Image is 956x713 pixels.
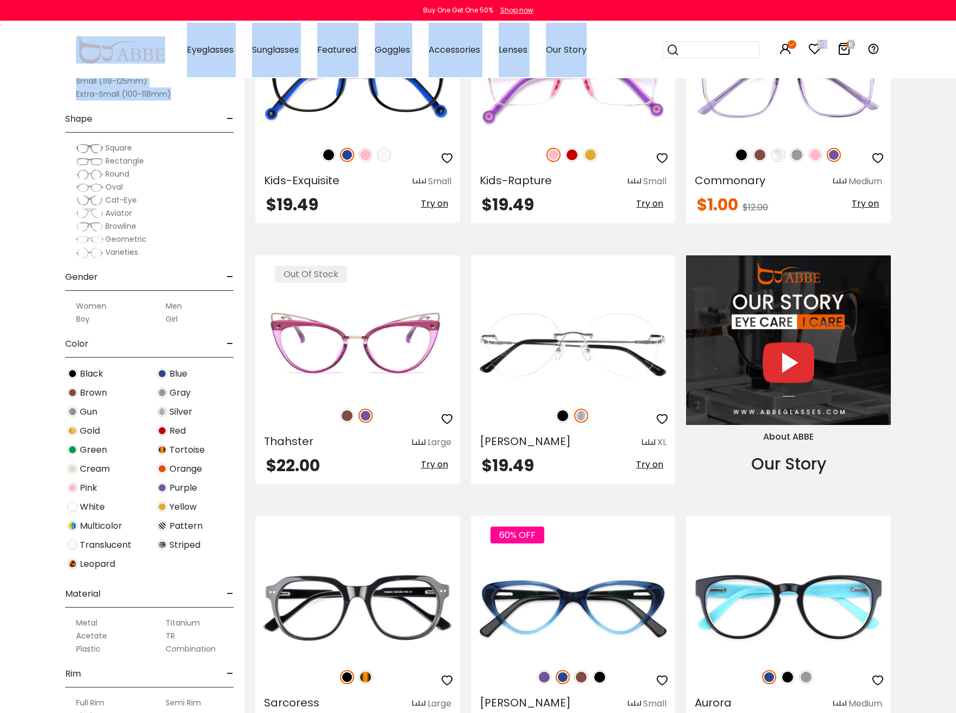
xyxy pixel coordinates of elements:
img: Orange [157,464,167,474]
label: Plastic [76,642,100,655]
img: Black [734,148,749,162]
img: Pink [546,148,561,162]
span: Red [169,424,186,437]
img: Black [781,670,795,684]
a: Shop now [495,5,533,15]
span: $19.49 [482,454,534,477]
label: Full Rim [76,696,104,709]
img: Geometric.png [76,234,103,245]
span: Gun [80,405,97,418]
i: 20 [817,40,826,49]
button: Try on [418,458,451,472]
img: Black Sarcoress - Acetate ,Universal Bridge Fit [255,555,460,658]
span: Browline [105,221,136,232]
img: Pink [358,148,373,162]
span: Multicolor [80,520,122,533]
button: Try on [633,197,666,211]
label: Boy [76,312,90,326]
button: Try on [418,197,451,211]
img: Blue [157,368,167,379]
img: Browline.png [76,221,103,232]
img: Yellow [157,502,167,512]
span: Try on [421,458,448,471]
span: Oval [105,182,123,192]
img: Blue Aurora - Acetate ,Universal Bridge Fit [686,555,891,658]
img: Pink [67,483,78,493]
span: Kids-Exquisite [264,173,339,188]
img: Silver [157,406,167,417]
span: Eyeglasses [187,43,234,56]
span: Rim [65,661,81,687]
img: Brown [67,387,78,398]
img: Square.png [76,143,103,154]
img: Silver [574,409,588,423]
img: Clear [771,148,785,162]
img: Oval.png [76,182,103,193]
img: Leopard [67,559,78,569]
span: Translucent [80,539,131,552]
img: Gun [67,406,78,417]
img: Black [67,368,78,379]
img: Green [67,445,78,455]
span: - [227,106,234,132]
a: Blue Kids-Exquisite - TR ,Universal Bridge Fit [255,34,460,136]
img: Cream [67,464,78,474]
img: abbeglasses.com [76,36,165,64]
span: - [227,581,234,607]
img: Purple [537,670,551,684]
span: Sarcoress [264,695,319,710]
span: Blue [169,367,187,380]
img: Black [322,148,336,162]
img: Purple [157,483,167,493]
img: Translucent [377,148,391,162]
img: Pattern [157,521,167,531]
label: Men [166,299,182,312]
div: Buy One Get One 50% [423,5,493,15]
img: Blue [340,148,354,162]
span: White [80,501,105,514]
a: 20 [808,45,821,57]
img: Gray [790,148,804,162]
span: Varieties [105,247,138,258]
span: Silver [169,405,192,418]
img: Brown [340,409,354,423]
label: Girl [166,312,178,326]
span: Gender [65,264,98,290]
div: About ABBE [686,430,891,443]
span: Purple [169,481,197,495]
span: - [227,661,234,687]
img: Striped [157,540,167,550]
span: $19.49 [482,193,534,216]
label: Acetate [76,629,107,642]
img: Pink Kids-Rapture - TR ,Universal Bridge Fit [471,34,676,136]
label: Small (119-125mm) [76,74,147,87]
span: Striped [169,539,200,552]
span: Pink [80,481,97,495]
img: Blue [762,670,776,684]
img: Pink [808,148,822,162]
img: Brown [753,148,767,162]
span: - [227,331,234,357]
img: Red [157,426,167,436]
button: Try on [633,458,666,472]
span: Goggles [375,43,410,56]
span: Brown [80,386,107,399]
span: Featured [317,43,356,56]
span: Aviator [105,208,132,218]
div: Shop now [500,5,533,15]
img: Purple Commonary - Plastic ,Universal Bridge Fit [686,34,891,136]
span: [PERSON_NAME] [480,695,571,710]
img: Gray [157,387,167,398]
img: Black [340,670,354,684]
img: Gray [799,670,813,684]
img: size ruler [642,439,655,447]
img: Round.png [76,169,103,180]
a: 8 [838,45,851,57]
img: Varieties.png [76,247,103,259]
span: Our Story [546,43,587,56]
span: Lenses [499,43,527,56]
a: Blue Hannah - Acetate ,Universal Bridge Fit [471,555,676,658]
